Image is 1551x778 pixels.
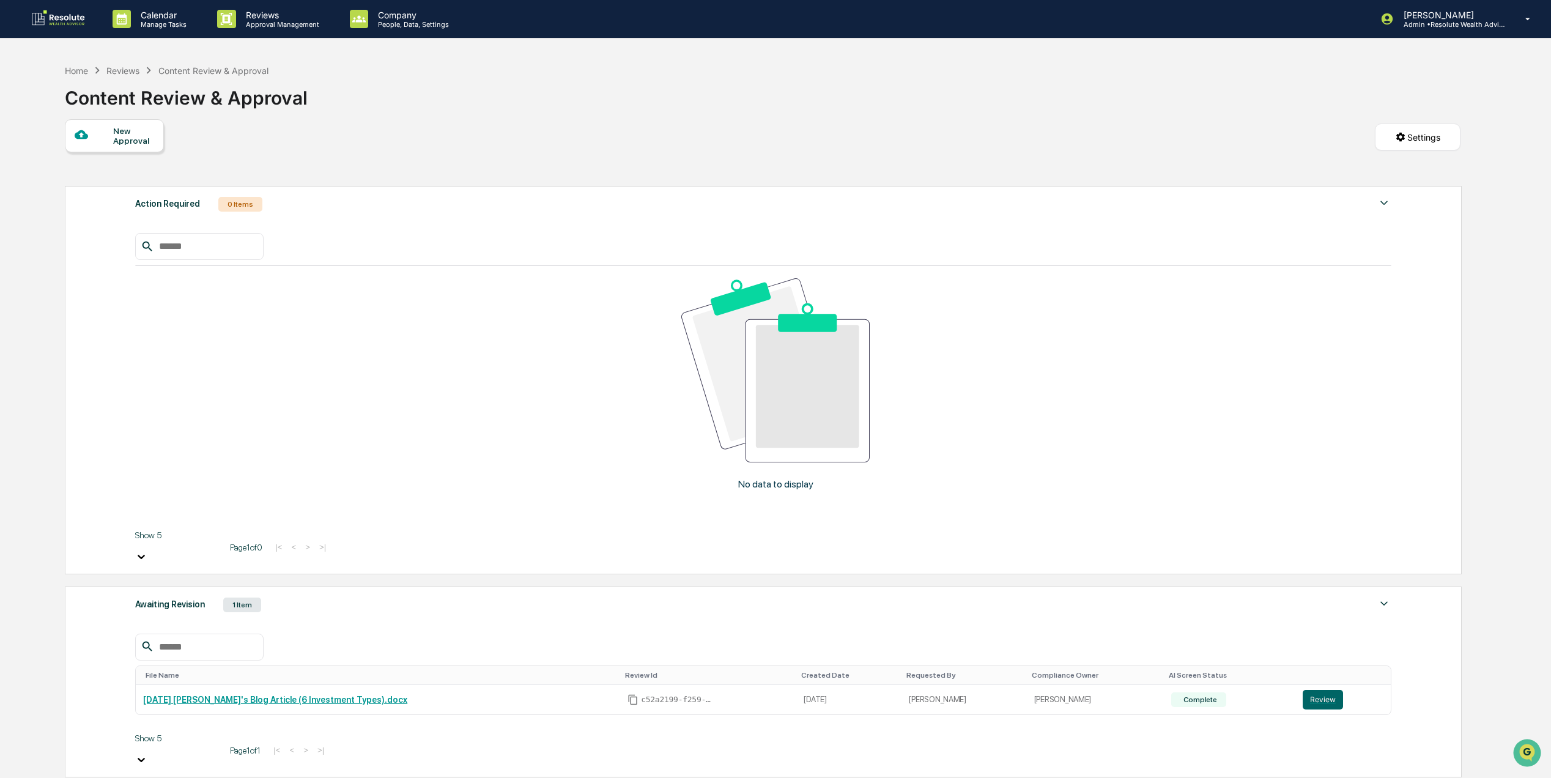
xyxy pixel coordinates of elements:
[368,20,455,29] p: People, Data, Settings
[29,9,88,29] img: logo
[236,10,325,20] p: Reviews
[1512,738,1545,771] iframe: Open customer support
[42,94,201,106] div: Start new chat
[135,733,221,743] div: Show 5
[738,478,813,490] p: No data to display
[272,542,286,552] button: |<
[796,685,901,714] td: [DATE]
[24,155,79,167] span: Preclearance
[65,77,308,109] div: Content Review & Approval
[158,65,268,76] div: Content Review & Approval
[65,65,88,76] div: Home
[89,156,98,166] div: 🗄️
[101,155,152,167] span: Attestations
[641,695,714,705] span: c52a2199-f259-4024-90af-cc7cf416cdc1
[801,671,897,680] div: Toggle SortBy
[86,207,148,217] a: Powered byPylon
[12,26,223,46] p: How can we help?
[300,745,312,755] button: >
[1305,671,1386,680] div: Toggle SortBy
[230,746,261,755] span: Page 1 of 1
[270,745,284,755] button: |<
[230,543,262,552] span: Page 1 of 0
[1394,10,1508,20] p: [PERSON_NAME]
[42,106,155,116] div: We're available if you need us!
[287,542,300,552] button: <
[302,542,314,552] button: >
[106,65,139,76] div: Reviews
[368,10,455,20] p: Company
[314,745,328,755] button: >|
[122,208,148,217] span: Pylon
[84,150,157,172] a: 🗄️Attestations
[1181,695,1217,704] div: Complete
[208,98,223,113] button: Start new chat
[1377,596,1391,611] img: caret
[1394,20,1508,29] p: Admin • Resolute Wealth Advisor
[113,126,154,146] div: New Approval
[1032,671,1159,680] div: Toggle SortBy
[131,20,193,29] p: Manage Tasks
[627,694,639,705] span: Copy Id
[1027,685,1164,714] td: [PERSON_NAME]
[1303,690,1383,709] a: Review
[681,278,870,462] img: No data
[218,197,262,212] div: 0 Items
[24,178,77,190] span: Data Lookup
[286,745,298,755] button: <
[135,196,200,212] div: Action Required
[1375,124,1460,150] button: Settings
[32,56,202,69] input: Clear
[146,671,615,680] div: Toggle SortBy
[223,598,261,612] div: 1 Item
[901,685,1026,714] td: [PERSON_NAME]
[135,530,221,540] div: Show 5
[143,695,407,705] a: [DATE] [PERSON_NAME]'s Blog Article (6 Investment Types).docx
[12,94,34,116] img: 1746055101610-c473b297-6a78-478c-a979-82029cc54cd1
[236,20,325,29] p: Approval Management
[12,179,22,189] div: 🔎
[1377,196,1391,210] img: caret
[316,542,330,552] button: >|
[131,10,193,20] p: Calendar
[1303,690,1343,709] button: Review
[1169,671,1290,680] div: Toggle SortBy
[625,671,791,680] div: Toggle SortBy
[12,156,22,166] div: 🖐️
[7,173,82,195] a: 🔎Data Lookup
[7,150,84,172] a: 🖐️Preclearance
[906,671,1021,680] div: Toggle SortBy
[135,596,205,612] div: Awaiting Revision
